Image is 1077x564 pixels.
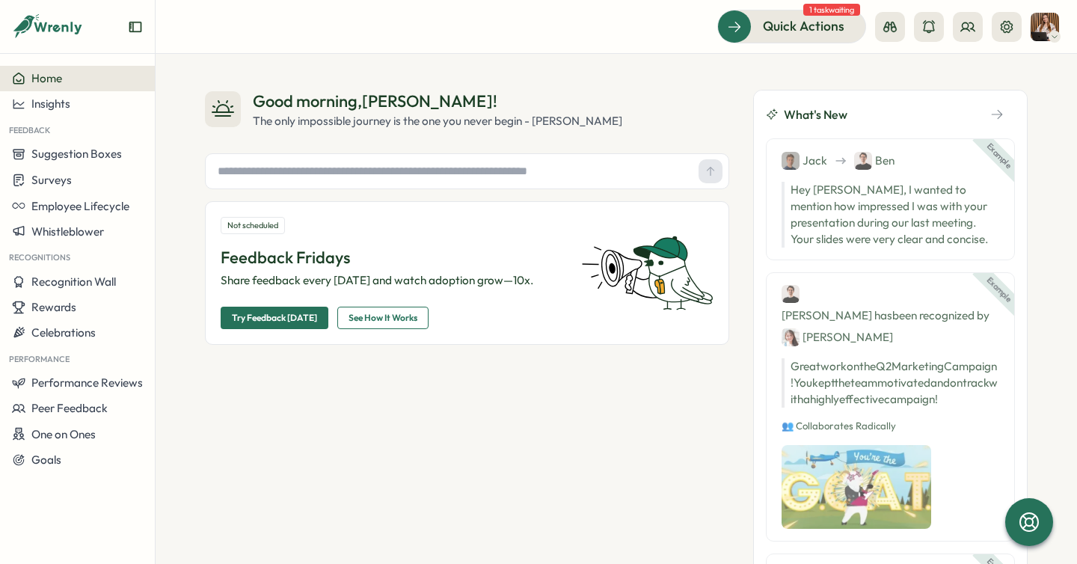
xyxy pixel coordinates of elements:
span: Try Feedback [DATE] [232,307,317,328]
span: Whistleblower [31,224,104,239]
span: Surveys [31,173,72,187]
div: Not scheduled [221,217,285,234]
img: Recognition Image [782,445,931,529]
button: See How It Works [337,307,429,329]
p: Feedback Fridays [221,246,563,269]
span: Peer Feedback [31,401,108,415]
span: Suggestion Boxes [31,147,122,161]
span: Insights [31,96,70,111]
button: Try Feedback [DATE] [221,307,328,329]
div: Good morning , [PERSON_NAME] ! [253,90,622,113]
img: Jack [782,152,800,170]
img: Natalie Halfarova [1031,13,1059,41]
p: Hey [PERSON_NAME], I wanted to mention how impressed I was with your presentation during our last... [782,182,999,248]
div: Jack [782,151,827,170]
span: What's New [784,105,847,124]
span: Performance Reviews [31,376,143,390]
div: Ben [854,151,895,170]
img: Ben [854,152,872,170]
span: Rewards [31,300,76,314]
span: 1 task waiting [803,4,860,16]
p: Share feedback every [DATE] and watch adoption grow—10x. [221,272,563,289]
span: Quick Actions [763,16,844,36]
span: One on Ones [31,427,96,441]
div: [PERSON_NAME] [782,328,893,346]
span: Recognition Wall [31,275,116,289]
button: Quick Actions [717,10,866,43]
div: The only impossible journey is the one you never begin - [PERSON_NAME] [253,113,622,129]
img: Ben [782,285,800,303]
button: Expand sidebar [128,19,143,34]
div: [PERSON_NAME] has been recognized by [782,285,999,346]
span: Goals [31,453,61,467]
span: See How It Works [349,307,417,328]
span: Employee Lifecycle [31,199,129,213]
img: Jane [782,328,800,346]
span: Home [31,71,62,85]
p: 👥 Collaborates Radically [782,420,999,433]
span: Celebrations [31,325,96,340]
p: Great work on the Q2 Marketing Campaign! You kept the team motivated and on track with a highly e... [782,358,999,408]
